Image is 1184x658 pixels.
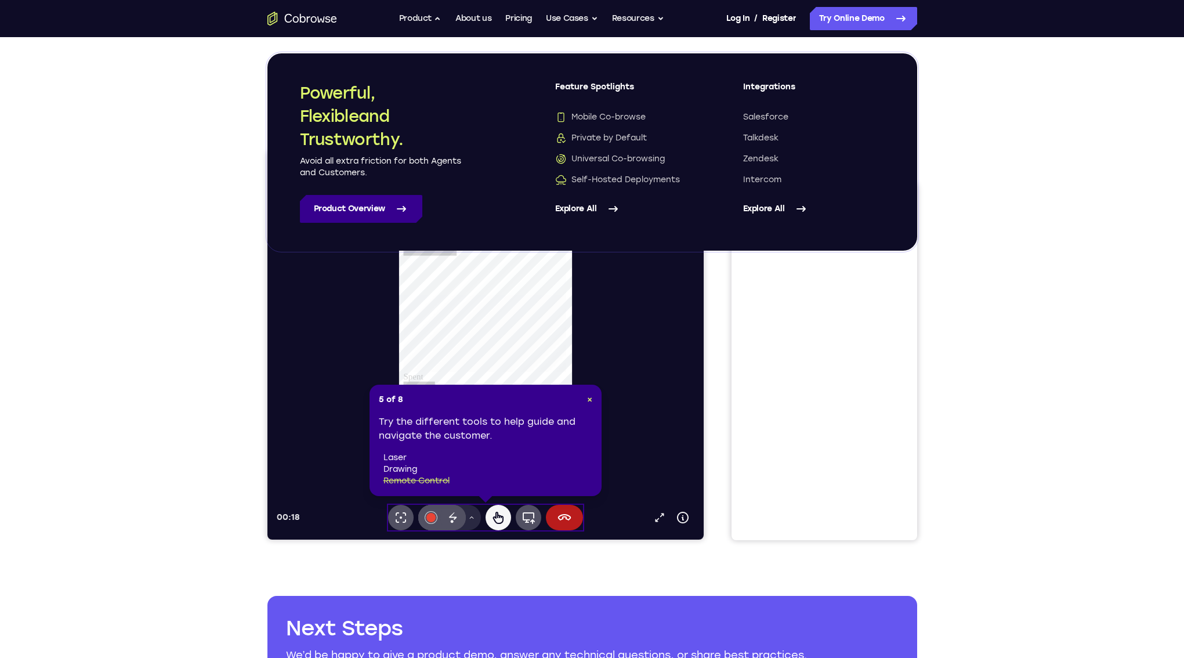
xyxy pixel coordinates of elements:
[5,66,181,77] p: Balance
[5,12,181,34] a: Cobrowse
[743,153,885,165] a: Zendesk
[555,153,567,165] img: Universal Co-browsing
[754,12,758,26] span: /
[555,111,646,123] span: Mobile Co-browse
[587,395,592,404] span: ×
[555,81,697,102] span: Feature Spotlights
[555,153,665,165] span: Universal Co-browsing
[218,354,244,379] button: Remote control
[132,10,305,344] iframe: remote-screen
[5,225,181,257] div: Spent this month
[381,355,404,378] a: Popout
[555,174,697,186] a: Self-Hosted DeploymentsSelf-Hosted Deployments
[743,153,779,165] span: Zendesk
[555,174,680,186] span: Self-Hosted Deployments
[555,195,697,223] a: Explore All
[743,111,788,123] span: Salesforce
[587,394,592,406] button: Close Tour
[555,174,567,186] img: Self-Hosted Deployments
[546,7,598,30] button: Use Cases
[399,7,442,30] button: Product
[743,132,885,144] a: Talkdesk
[379,415,592,487] div: Try the different tools to help guide and navigate the customer.
[726,7,749,30] a: Log In
[743,81,885,102] span: Integrations
[743,195,885,223] a: Explore All
[743,111,885,123] a: Salesforce
[404,355,427,378] button: Device info
[555,153,697,165] a: Universal Co-browsingUniversal Co-browsing
[300,81,462,151] h2: Powerful, Flexible and Trustworthy.
[5,296,181,308] div: 2025年9月
[195,354,213,379] button: Drawing tools menu
[612,7,664,30] button: Resources
[121,354,146,379] button: Laser pointer
[248,354,274,379] button: Full device
[383,452,592,464] li: laser
[555,132,647,144] span: Private by Default
[5,269,181,284] h2: Transactions
[383,475,592,487] li: remote control
[555,132,697,144] a: Private by DefaultPrivate by Default
[267,12,337,26] a: Go to the home page
[743,174,885,186] a: Intercom
[743,174,781,186] span: Intercom
[151,354,176,379] button: Annotations color
[383,464,592,475] li: drawing
[267,151,704,540] iframe: Agent
[379,394,403,406] span: 5 of 8
[555,111,697,123] a: Mobile Co-browseMobile Co-browse
[505,7,532,30] a: Pricing
[743,132,779,144] span: Talkdesk
[9,361,32,371] span: 00:18
[555,111,567,123] img: Mobile Co-browse
[455,7,491,30] a: About us
[173,354,198,379] button: Disappearing ink
[810,7,917,30] a: Try Online Demo
[300,156,462,179] p: Avoid all extra friction for both Agents and Customers.
[300,195,422,223] a: Product Overview
[762,7,796,30] a: Register
[278,354,316,379] button: End session
[555,132,567,144] img: Private by Default
[286,614,899,642] h2: Next Steps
